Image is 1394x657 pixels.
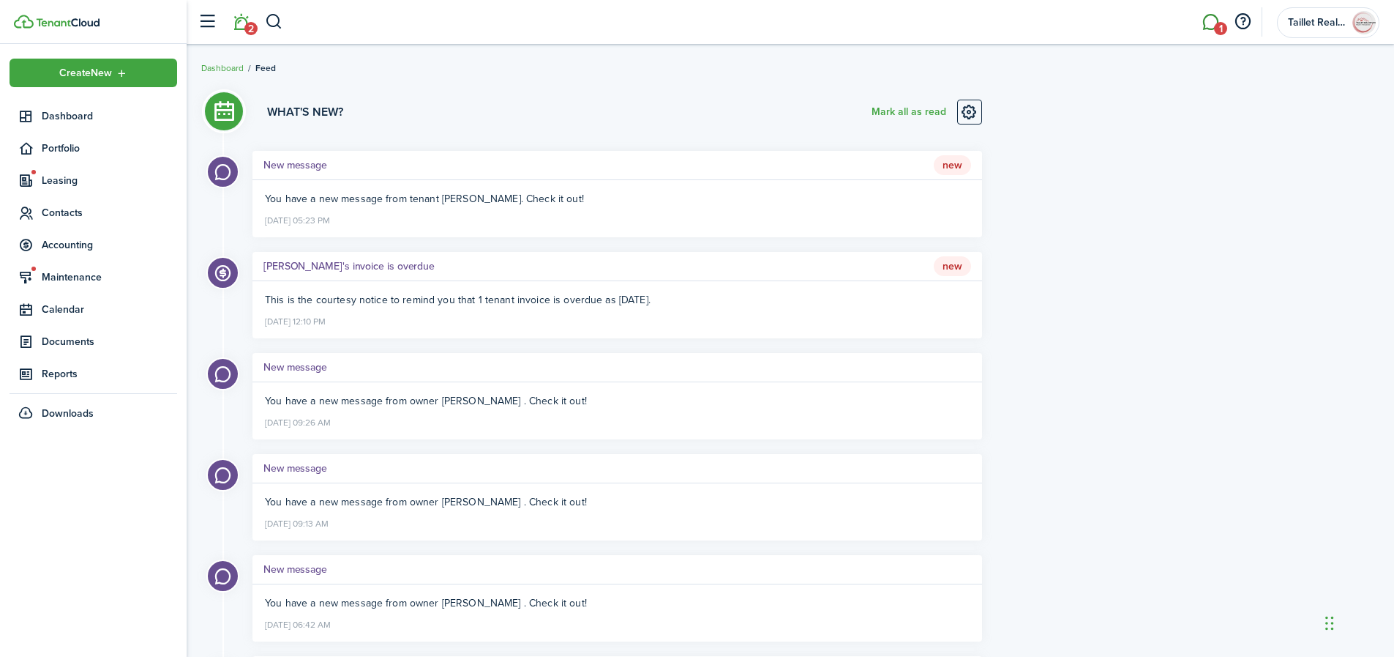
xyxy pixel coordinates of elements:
[265,311,326,330] time: [DATE] 12:10 PM
[10,102,177,130] a: Dashboard
[42,173,177,188] span: Leasing
[42,108,177,124] span: Dashboard
[1288,18,1346,28] span: Taillet Real Estate and Property Management
[1214,22,1227,35] span: 1
[42,141,177,156] span: Portfolio
[42,270,177,285] span: Maintenance
[10,360,177,388] a: Reports
[265,513,329,532] time: [DATE] 09:13 AM
[263,157,327,173] h5: New message
[42,406,94,421] span: Downloads
[265,494,587,510] span: You have a new message from owner [PERSON_NAME] . Check it out!
[1230,10,1255,34] button: Open resource center
[265,595,587,611] span: You have a new message from owner [PERSON_NAME] . Check it out!
[872,100,946,125] button: Mark all as read
[14,15,34,29] img: TenantCloud
[265,10,283,34] button: Search
[1325,601,1334,645] div: Drag
[267,103,343,121] h3: What's new?
[263,562,327,577] h5: New message
[265,412,331,431] time: [DATE] 09:26 AM
[263,259,435,274] h5: [PERSON_NAME]'s invoice is overdue
[934,155,971,176] span: New
[201,62,244,75] a: Dashboard
[42,366,177,382] span: Reports
[42,302,177,317] span: Calendar
[36,18,100,27] img: TenantCloud
[265,614,331,633] time: [DATE] 06:42 AM
[265,191,584,207] span: You have a new message from tenant [PERSON_NAME]. Check it out!
[1321,587,1394,657] iframe: Chat Widget
[255,62,276,75] span: Feed
[10,59,177,87] button: Open menu
[42,237,177,253] span: Accounting
[263,461,327,476] h5: New message
[1352,11,1376,34] img: Taillet Real Estate and Property Management
[193,8,221,36] button: Open sidebar
[1277,7,1379,38] button: Open menu
[265,292,651,308] span: This is the courtesy notice to remind you that 1 tenant invoice is overdue as [DATE].
[265,209,330,229] time: [DATE] 05:23 PM
[42,205,177,220] span: Contacts
[42,334,177,349] span: Documents
[263,360,327,375] h5: New message
[934,256,971,277] span: New
[1196,4,1224,41] a: Messaging
[59,68,112,78] span: Create New
[265,393,587,409] span: You have a new message from owner [PERSON_NAME] . Check it out!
